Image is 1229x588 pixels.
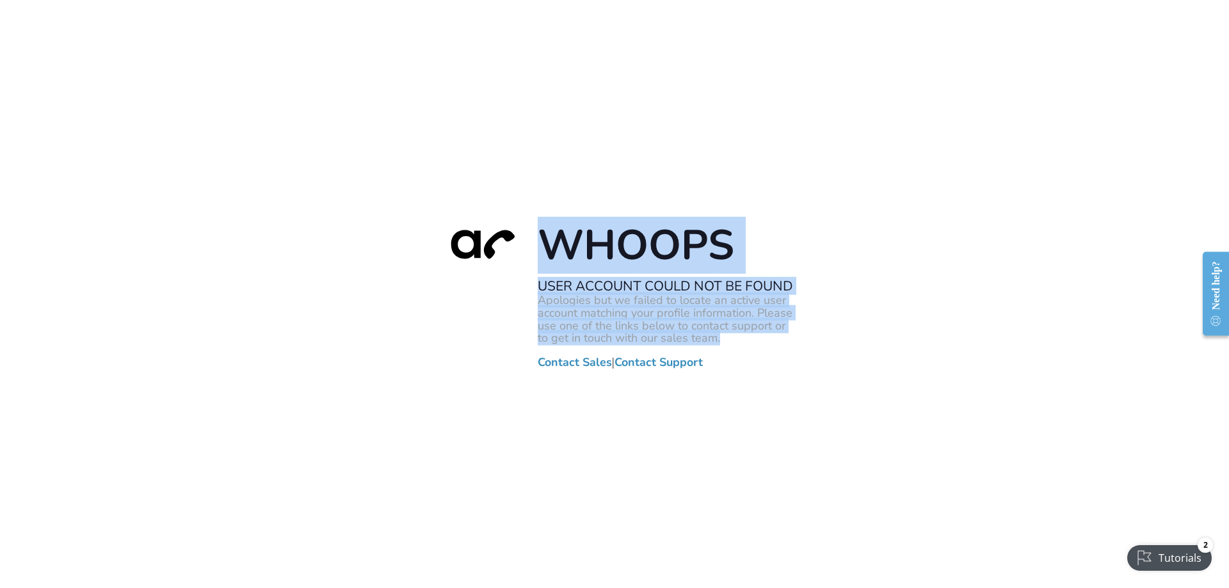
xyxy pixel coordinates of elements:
[1192,243,1229,344] iframe: Resource Center
[538,356,612,369] a: Contact Sales
[538,294,794,345] p: Apologies but we failed to locate an active user account matching your profile information. Pleas...
[614,356,703,369] a: Contact Support
[1120,532,1219,578] iframe: Checklist
[435,219,794,369] div: |
[538,278,794,294] h2: User Account Could Not Be Found
[538,219,794,271] h1: Whoops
